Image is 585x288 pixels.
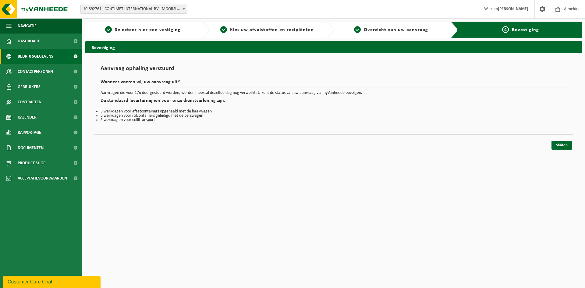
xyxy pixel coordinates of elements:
span: Selecteer hier een vestiging [115,27,181,32]
span: Kalender [18,110,37,125]
span: Kies uw afvalstoffen en recipiënten [230,27,314,32]
a: Sluiten [551,141,572,150]
span: 4 [502,26,509,33]
li: 3 werkdagen voor afzetcontainers opgehaald met de haakwagen [101,109,567,114]
a: 2Kies uw afvalstoffen en recipiënten [213,26,322,34]
span: Dashboard [18,34,41,49]
span: Bedrijfsgegevens [18,49,53,64]
span: Contracten [18,94,41,110]
h2: Bevestiging [85,41,582,53]
span: Contactpersonen [18,64,53,79]
span: 10-892761 - CONTIMET INTERNATIONAL BV - MOORSLEDE [81,5,187,13]
span: 2 [220,26,227,33]
iframe: chat widget [3,275,102,288]
li: 5 werkdagen voor collitransport [101,118,567,122]
a: 1Selecteer hier een vestiging [88,26,197,34]
h2: De standaard levertermijnen voor onze dienstverlening zijn: [101,98,567,106]
h1: Aanvraag ophaling verstuurd [101,66,567,75]
span: Product Shop [18,155,45,171]
span: 1 [105,26,112,33]
span: 3 [354,26,361,33]
span: Overzicht van uw aanvraag [364,27,428,32]
span: Rapportage [18,125,41,140]
span: Navigatie [18,18,37,34]
a: 3Overzicht van uw aanvraag [337,26,446,34]
span: Acceptatievoorwaarden [18,171,67,186]
li: 5 werkdagen voor rolcontainers geledigd met de perswagen [101,114,567,118]
p: Aanvragen die voor 17u doorgestuurd worden, worden meestal dezelfde dag nog verwerkt. U kunt de s... [101,91,567,95]
h2: Wanneer voeren wij uw aanvraag uit? [101,80,567,88]
strong: [PERSON_NAME] [498,7,528,11]
span: Bevestiging [512,27,539,32]
span: Documenten [18,140,44,155]
span: 10-892761 - CONTIMET INTERNATIONAL BV - MOORSLEDE [80,5,187,14]
span: Gebruikers [18,79,41,94]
